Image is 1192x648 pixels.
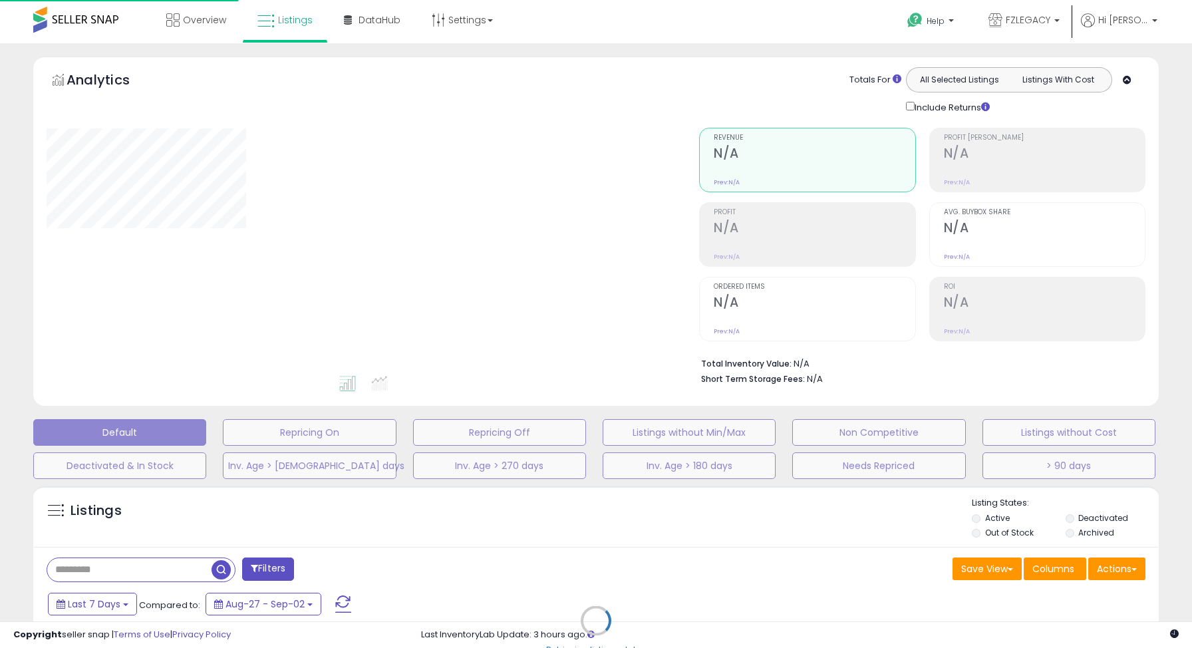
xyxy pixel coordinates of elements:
[278,13,313,27] span: Listings
[910,71,1009,88] button: All Selected Listings
[714,220,915,238] h2: N/A
[413,452,586,479] button: Inv. Age > 270 days
[603,452,776,479] button: Inv. Age > 180 days
[896,99,1006,114] div: Include Returns
[714,146,915,164] h2: N/A
[1081,13,1157,43] a: Hi [PERSON_NAME]
[714,134,915,142] span: Revenue
[944,178,970,186] small: Prev: N/A
[897,2,967,43] a: Help
[13,629,231,641] div: seller snap | |
[944,283,1145,291] span: ROI
[33,452,206,479] button: Deactivated & In Stock
[714,178,740,186] small: Prev: N/A
[907,12,923,29] i: Get Help
[413,419,586,446] button: Repricing Off
[714,283,915,291] span: Ordered Items
[714,209,915,216] span: Profit
[359,13,400,27] span: DataHub
[944,253,970,261] small: Prev: N/A
[33,419,206,446] button: Default
[944,220,1145,238] h2: N/A
[603,419,776,446] button: Listings without Min/Max
[701,358,792,369] b: Total Inventory Value:
[714,327,740,335] small: Prev: N/A
[714,295,915,313] h2: N/A
[849,74,901,86] div: Totals For
[701,373,805,385] b: Short Term Storage Fees:
[183,13,226,27] span: Overview
[944,134,1145,142] span: Profit [PERSON_NAME]
[13,628,62,641] strong: Copyright
[223,452,396,479] button: Inv. Age > [DEMOGRAPHIC_DATA] days
[1006,13,1050,27] span: FZLEGACY
[982,452,1155,479] button: > 90 days
[944,295,1145,313] h2: N/A
[67,71,156,92] h5: Analytics
[223,419,396,446] button: Repricing On
[1098,13,1148,27] span: Hi [PERSON_NAME]
[792,452,965,479] button: Needs Repriced
[944,327,970,335] small: Prev: N/A
[701,355,1135,371] li: N/A
[944,209,1145,216] span: Avg. Buybox Share
[1008,71,1108,88] button: Listings With Cost
[982,419,1155,446] button: Listings without Cost
[927,15,945,27] span: Help
[714,253,740,261] small: Prev: N/A
[807,373,823,385] span: N/A
[792,419,965,446] button: Non Competitive
[944,146,1145,164] h2: N/A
